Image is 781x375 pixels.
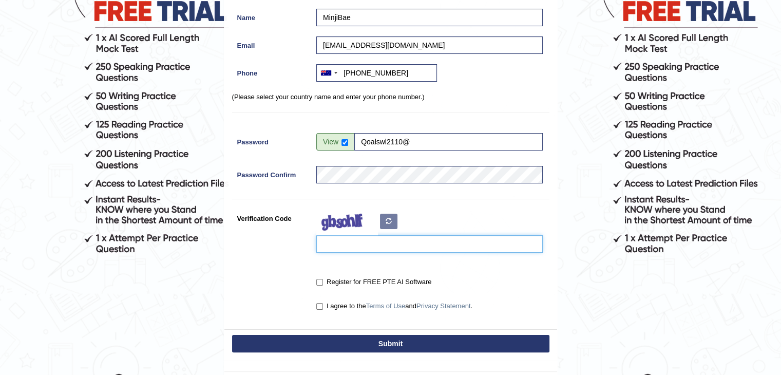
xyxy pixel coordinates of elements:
label: Phone [232,64,312,78]
button: Submit [232,335,549,352]
input: Register for FREE PTE AI Software [316,279,323,286]
p: (Please select your country name and enter your phone number.) [232,92,549,102]
label: Register for FREE PTE AI Software [316,277,431,287]
label: Password [232,133,312,147]
label: Email [232,36,312,50]
a: Privacy Statement [416,302,471,310]
input: I agree to theTerms of UseandPrivacy Statement. [316,303,323,310]
label: Verification Code [232,210,312,223]
input: Show/Hide Password [341,139,348,146]
input: +61 412 345 678 [316,64,437,82]
label: Password Confirm [232,166,312,180]
div: Australia: +61 [317,65,340,81]
label: Name [232,9,312,23]
a: Terms of Use [366,302,406,310]
label: I agree to the and . [316,301,472,311]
